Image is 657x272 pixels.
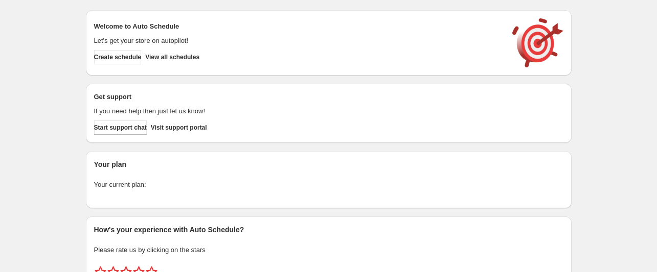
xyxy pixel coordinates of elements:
p: Let's get your store on autopilot! [94,36,502,46]
span: Visit support portal [151,123,207,132]
p: If you need help then just let us know! [94,106,502,116]
p: Your current plan: [94,180,563,190]
h2: Welcome to Auto Schedule [94,21,502,32]
a: Start support chat [94,120,147,135]
span: Create schedule [94,53,142,61]
h2: Your plan [94,159,563,169]
a: Visit support portal [151,120,207,135]
span: View all schedules [145,53,199,61]
button: Create schedule [94,50,142,64]
h2: How's your experience with Auto Schedule? [94,225,563,235]
p: Please rate us by clicking on the stars [94,245,563,255]
h2: Get support [94,92,502,102]
button: View all schedules [145,50,199,64]
span: Start support chat [94,123,147,132]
